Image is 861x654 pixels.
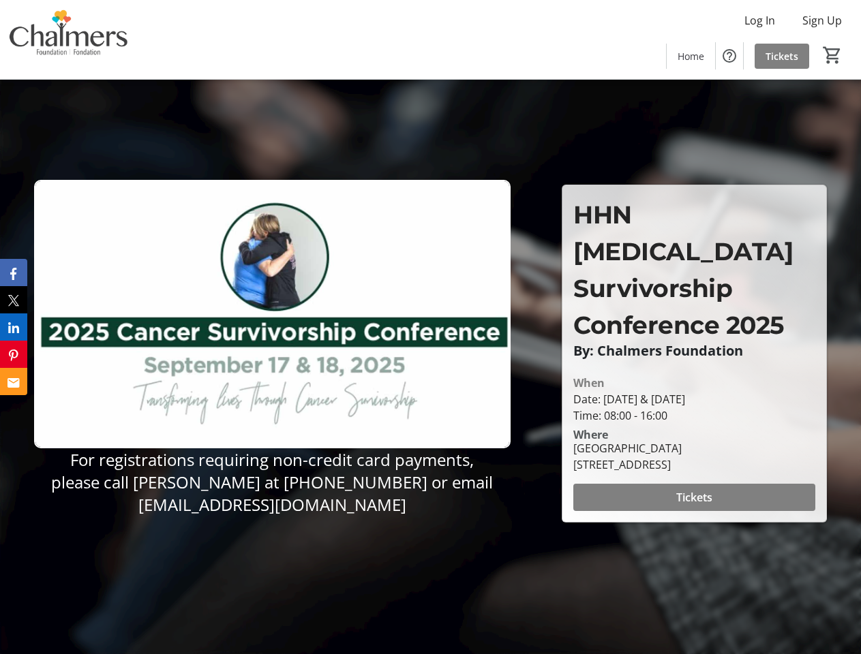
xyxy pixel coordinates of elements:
[573,484,815,511] button: Tickets
[573,375,605,391] div: When
[678,49,704,63] span: Home
[573,429,608,440] div: Where
[573,391,815,424] div: Date: [DATE] & [DATE] Time: 08:00 - 16:00
[744,12,775,29] span: Log In
[573,200,793,340] span: HHN [MEDICAL_DATA] Survivorship Conference 2025
[667,44,715,69] a: Home
[34,180,511,448] img: Campaign CTA Media Photo
[791,10,853,31] button: Sign Up
[755,44,809,69] a: Tickets
[573,440,682,456] div: [GEOGRAPHIC_DATA]
[820,43,845,67] button: Cart
[70,448,474,471] span: For registrations requiring non-credit card payments,
[734,10,786,31] button: Log In
[573,456,682,473] div: [STREET_ADDRESS]
[802,12,842,29] span: Sign Up
[8,5,130,74] img: Chalmers Foundation's Logo
[716,42,743,69] button: Help
[766,49,798,63] span: Tickets
[573,343,815,358] p: By: Chalmers Foundation
[676,489,712,505] span: Tickets
[51,471,493,516] span: please call [PERSON_NAME] at [PHONE_NUMBER] or email [EMAIL_ADDRESS][DOMAIN_NAME]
